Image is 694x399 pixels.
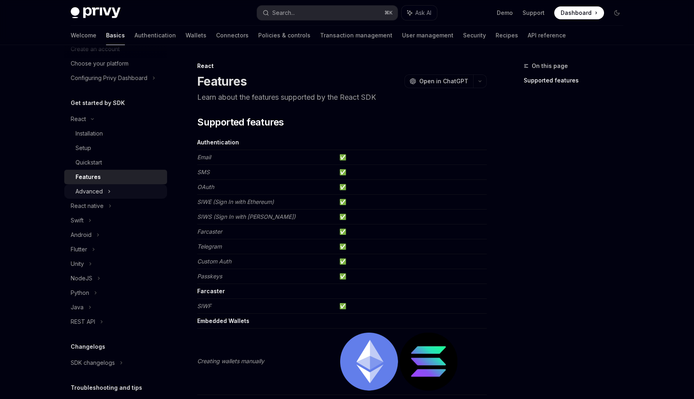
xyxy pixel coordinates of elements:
[76,172,101,182] div: Features
[64,126,167,141] a: Installation
[106,26,125,45] a: Basics
[197,92,487,103] p: Learn about the features supported by the React SDK
[197,258,231,265] em: Custom Auth
[336,254,487,269] td: ✅
[402,6,437,20] button: Ask AI
[336,224,487,239] td: ✅
[340,333,398,391] img: ethereum.png
[197,169,210,175] em: SMS
[71,383,142,393] h5: Troubleshooting and tips
[76,158,102,167] div: Quickstart
[197,139,239,146] strong: Authentication
[197,288,225,294] strong: Farcaster
[336,150,487,165] td: ✅
[336,180,487,195] td: ✅
[561,9,592,17] span: Dashboard
[71,288,89,298] div: Python
[404,74,473,88] button: Open in ChatGPT
[71,73,147,83] div: Configuring Privy Dashboard
[197,198,274,205] em: SIWE (Sign In with Ethereum)
[64,141,167,155] a: Setup
[415,9,431,17] span: Ask AI
[71,216,84,225] div: Swift
[64,155,167,170] a: Quickstart
[197,317,249,324] strong: Embedded Wallets
[336,299,487,314] td: ✅
[197,62,487,70] div: React
[402,26,453,45] a: User management
[76,143,91,153] div: Setup
[71,274,92,283] div: NodeJS
[197,302,211,309] em: SIWF
[71,98,125,108] h5: Get started by SDK
[71,358,115,368] div: SDK changelogs
[71,317,95,327] div: REST API
[64,56,167,71] a: Choose your platform
[71,59,129,68] div: Choose your platform
[336,239,487,254] td: ✅
[76,129,103,138] div: Installation
[320,26,392,45] a: Transaction management
[71,230,92,240] div: Android
[197,74,247,88] h1: Features
[496,26,518,45] a: Recipes
[71,7,120,19] img: dark logo
[497,9,513,17] a: Demo
[528,26,566,45] a: API reference
[197,228,222,235] em: Farcaster
[336,165,487,180] td: ✅
[71,245,87,254] div: Flutter
[197,116,284,129] span: Supported features
[197,243,222,250] em: Telegram
[197,358,264,364] em: Creating wallets manually
[524,74,630,87] a: Supported features
[258,26,310,45] a: Policies & controls
[71,201,104,211] div: React native
[76,187,103,196] div: Advanced
[272,8,295,18] div: Search...
[216,26,249,45] a: Connectors
[71,114,86,124] div: React
[554,6,604,19] a: Dashboard
[336,210,487,224] td: ✅
[523,9,545,17] a: Support
[64,170,167,184] a: Features
[336,269,487,284] td: ✅
[71,26,96,45] a: Welcome
[463,26,486,45] a: Security
[71,259,84,269] div: Unity
[71,302,84,312] div: Java
[257,6,398,20] button: Search...⌘K
[71,342,105,352] h5: Changelogs
[186,26,206,45] a: Wallets
[610,6,623,19] button: Toggle dark mode
[135,26,176,45] a: Authentication
[197,273,222,280] em: Passkeys
[197,183,214,190] em: OAuth
[532,61,568,71] span: On this page
[197,213,296,220] em: SIWS (Sign In with [PERSON_NAME])
[336,195,487,210] td: ✅
[419,77,468,85] span: Open in ChatGPT
[197,154,211,160] em: Email
[384,10,393,16] span: ⌘ K
[400,333,457,391] img: solana.png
